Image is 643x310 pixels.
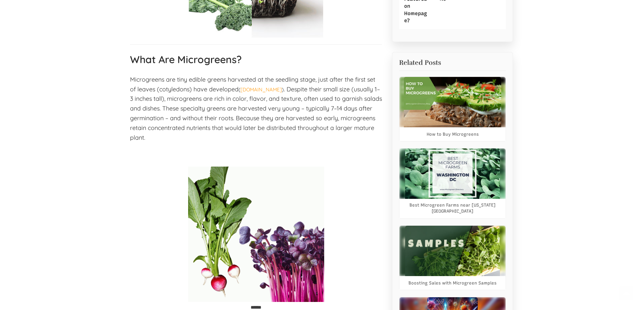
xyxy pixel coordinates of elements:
[130,76,375,93] span: Microgreens are tiny edible greens harvested at the seedling stage, just after the first set of l...
[404,77,501,127] img: How to Buy Microgreens
[130,53,242,66] strong: What Are Microgreens?
[130,85,382,141] span: . Despite their small size (usually 1–3 inches tall), microgreens are rich in color, flavor, and ...
[427,131,479,137] a: How to Buy Microgreens
[409,280,497,286] a: Boosting Sales with Microgreen Samples
[403,202,502,214] a: Best Microgreen Farms near [US_STATE][GEOGRAPHIC_DATA]
[241,86,282,93] a: [DOMAIN_NAME]
[405,226,500,276] img: Boosting Sales with Microgreen Samples
[239,86,284,93] span: ( )
[399,59,506,67] h2: Related Posts
[405,148,500,199] img: Best Microgreen Farms near Washington D.C.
